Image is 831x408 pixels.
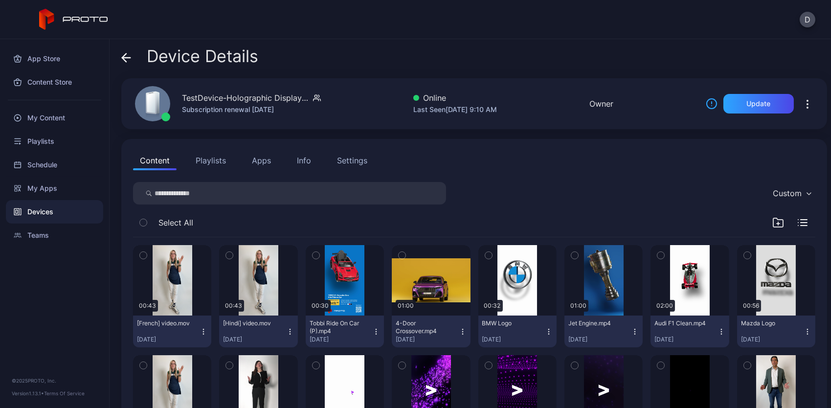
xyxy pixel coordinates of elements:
[482,336,545,343] div: [DATE]
[223,319,277,327] div: [Hindi] video.mov
[768,182,815,204] button: Custom
[182,92,309,104] div: TestDevice-Holographic Display-[GEOGRAPHIC_DATA]-500West-Showcase
[306,316,384,347] button: Tobbi Ride On Car (P).mp4[DATE]
[654,319,708,327] div: Audi F1 Clean.mp4
[564,316,643,347] button: Jet Engine.mp4[DATE]
[133,316,211,347] button: [French] video.mov[DATE]
[6,130,103,153] a: Playlists
[219,316,297,347] button: [Hindi] video.mov[DATE]
[182,104,321,115] div: Subscription renewal [DATE]
[568,336,631,343] div: [DATE]
[297,155,311,166] div: Info
[478,316,557,347] button: BMW Logo[DATE]
[6,224,103,247] a: Teams
[741,336,804,343] div: [DATE]
[737,316,815,347] button: Mazda Logo[DATE]
[133,151,177,170] button: Content
[413,104,497,115] div: Last Seen [DATE] 9:10 AM
[482,319,536,327] div: BMW Logo
[330,151,374,170] button: Settings
[6,177,103,200] a: My Apps
[6,153,103,177] a: Schedule
[392,316,470,347] button: 4-Door Crossover.mp4[DATE]
[396,319,449,335] div: 4-Door Crossover.mp4
[396,336,458,343] div: [DATE]
[137,336,200,343] div: [DATE]
[290,151,318,170] button: Info
[223,336,286,343] div: [DATE]
[12,390,44,396] span: Version 1.13.1 •
[723,94,794,113] button: Update
[137,319,191,327] div: [French] video.mov
[773,188,802,198] div: Custom
[245,151,278,170] button: Apps
[6,70,103,94] a: Content Store
[654,336,717,343] div: [DATE]
[310,336,372,343] div: [DATE]
[12,377,97,385] div: © 2025 PROTO, Inc.
[310,319,363,335] div: Tobbi Ride On Car (P).mp4
[800,12,815,27] button: D
[6,200,103,224] a: Devices
[747,100,771,108] div: Update
[147,47,258,66] span: Device Details
[589,98,613,110] div: Owner
[158,217,193,228] span: Select All
[44,390,85,396] a: Terms Of Service
[189,151,233,170] button: Playlists
[413,92,497,104] div: Online
[651,316,729,347] button: Audi F1 Clean.mp4[DATE]
[6,47,103,70] a: App Store
[337,155,367,166] div: Settings
[741,319,795,327] div: Mazda Logo
[6,106,103,130] a: My Content
[568,319,622,327] div: Jet Engine.mp4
